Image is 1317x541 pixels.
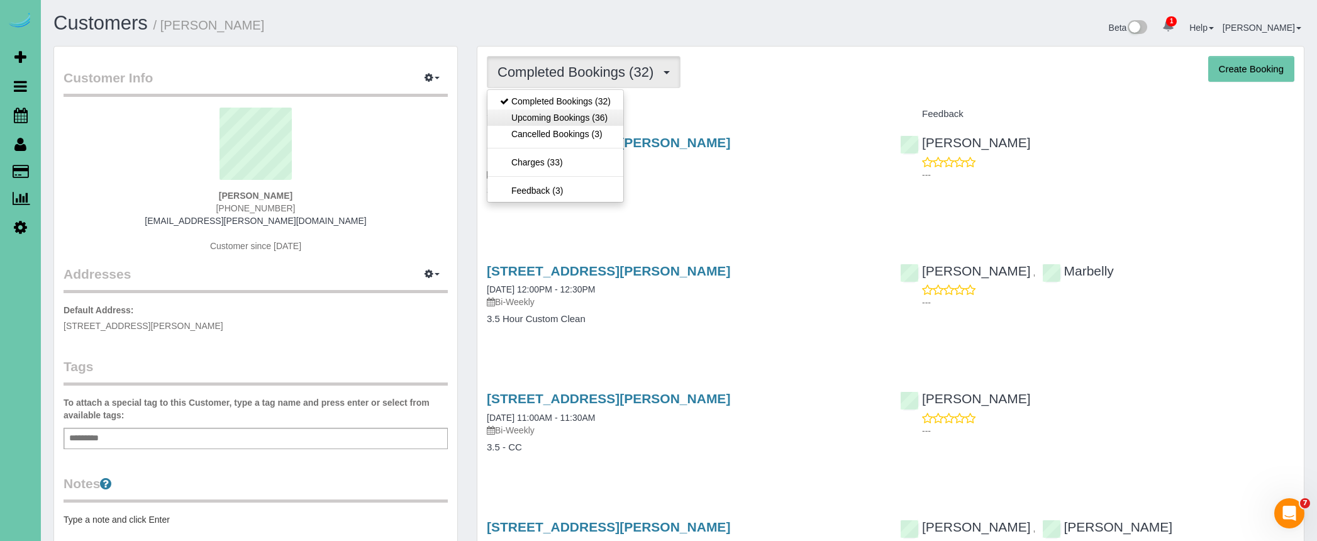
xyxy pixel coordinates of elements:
[1208,56,1294,82] button: Create Booking
[216,203,295,213] span: [PHONE_NUMBER]
[487,284,595,294] a: [DATE] 12:00PM - 12:30PM
[900,520,1031,534] a: [PERSON_NAME]
[497,64,660,80] span: Completed Bookings (32)
[53,12,148,34] a: Customers
[1042,264,1114,278] a: Marbelly
[8,13,33,30] img: Automaid Logo
[1126,20,1147,36] img: New interface
[487,126,623,142] a: Cancelled Bookings (3)
[487,520,730,534] a: [STREET_ADDRESS][PERSON_NAME]
[153,18,265,32] small: / [PERSON_NAME]
[900,109,1294,120] h4: Feedback
[1033,523,1036,533] span: ,
[1189,23,1214,33] a: Help
[1042,520,1173,534] a: [PERSON_NAME]
[900,135,1031,150] a: [PERSON_NAME]
[487,413,595,423] a: [DATE] 11:00AM - 11:30AM
[487,296,881,308] p: Bi-Weekly
[922,169,1294,181] p: ---
[219,191,292,201] strong: [PERSON_NAME]
[487,442,881,453] h4: 3.5 - CC
[64,357,448,386] legend: Tags
[487,182,623,199] a: Feedback (3)
[1156,13,1181,40] a: 1
[1223,23,1301,33] a: [PERSON_NAME]
[487,168,881,181] p: Bi-Weekly
[1274,498,1304,528] iframe: Intercom live chat
[900,391,1031,406] a: [PERSON_NAME]
[1033,267,1036,277] span: ,
[487,56,681,88] button: Completed Bookings (32)
[487,424,881,437] p: Bi-Weekly
[1300,498,1310,508] span: 7
[145,216,366,226] a: [EMAIL_ADDRESS][PERSON_NAME][DOMAIN_NAME]
[922,425,1294,437] p: ---
[64,321,223,331] span: [STREET_ADDRESS][PERSON_NAME]
[487,186,881,196] h4: 3.5 Hour Custom Clean
[487,314,881,325] h4: 3.5 Hour Custom Clean
[922,296,1294,309] p: ---
[1109,23,1148,33] a: Beta
[64,474,448,503] legend: Notes
[900,264,1031,278] a: [PERSON_NAME]
[487,109,881,120] h4: Service
[487,154,623,170] a: Charges (33)
[64,513,448,526] pre: Type a note and click Enter
[64,69,448,97] legend: Customer Info
[487,109,623,126] a: Upcoming Bookings (36)
[1166,16,1177,26] span: 1
[487,391,730,406] a: [STREET_ADDRESS][PERSON_NAME]
[487,93,623,109] a: Completed Bookings (32)
[64,396,448,421] label: To attach a special tag to this Customer, type a tag name and press enter or select from availabl...
[210,241,301,251] span: Customer since [DATE]
[487,264,730,278] a: [STREET_ADDRESS][PERSON_NAME]
[64,304,134,316] label: Default Address:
